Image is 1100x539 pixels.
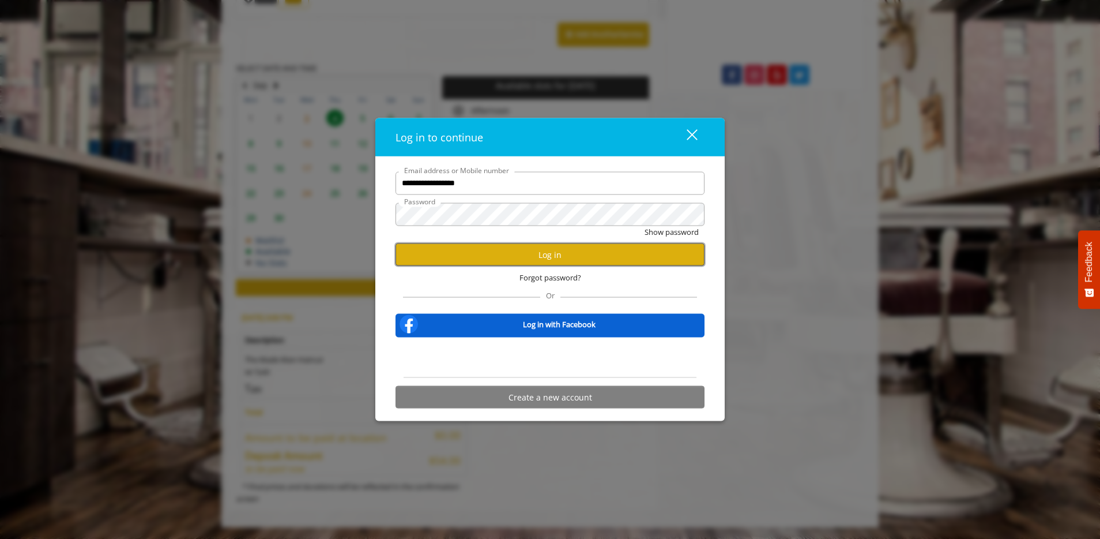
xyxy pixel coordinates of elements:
button: close dialog [665,125,705,149]
img: facebook-logo [397,313,420,336]
label: Email address or Mobile number [398,164,515,175]
button: Feedback - Show survey [1078,230,1100,309]
span: Forgot password? [519,272,581,284]
input: Email address or Mobile number [395,171,705,194]
iframe: Sign in with Google Button [492,345,609,370]
b: Log in with Facebook [523,318,596,330]
input: Password [395,203,705,226]
button: Create a new account [395,386,705,409]
button: Log in [395,244,705,266]
label: Password [398,196,441,207]
div: close dialog [673,129,696,146]
span: Feedback [1084,242,1094,282]
span: Or [540,290,560,301]
button: Show password [645,226,699,238]
span: Log in to continue [395,130,483,144]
